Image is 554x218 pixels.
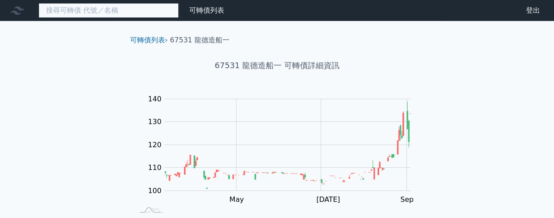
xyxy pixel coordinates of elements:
[189,6,224,14] a: 可轉債列表
[148,118,162,126] tspan: 130
[170,35,229,45] li: 67531 龍德造船一
[148,163,162,172] tspan: 110
[123,59,431,72] h1: 67531 龍德造船一 可轉債詳細資訊
[143,95,423,204] g: Chart
[130,36,165,44] a: 可轉債列表
[519,3,547,17] a: 登出
[130,35,168,45] li: ›
[316,195,340,204] tspan: [DATE]
[39,3,179,18] input: 搜尋可轉債 代號／名稱
[148,187,162,195] tspan: 100
[400,195,413,204] tspan: Sep
[510,176,554,218] div: 聊天小工具
[148,141,162,149] tspan: 120
[229,195,244,204] tspan: May
[510,176,554,218] iframe: Chat Widget
[148,95,162,103] tspan: 140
